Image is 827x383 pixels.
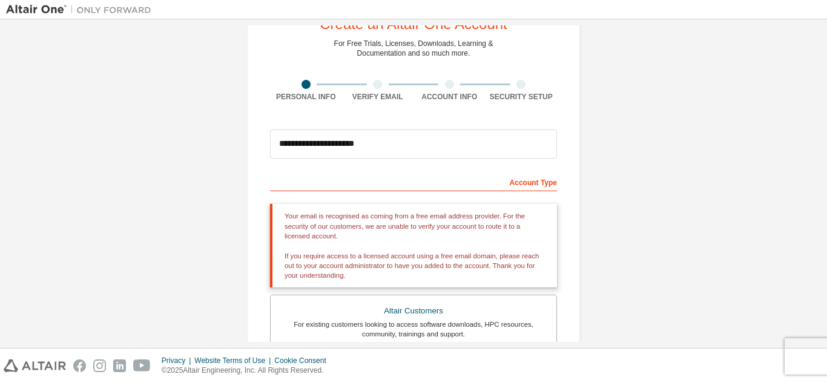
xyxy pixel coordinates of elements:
div: Cookie Consent [274,356,333,365]
div: Verify Email [342,92,414,102]
img: instagram.svg [93,359,106,372]
div: Your email is recognised as coming from a free email address provider. For the security of our cu... [270,204,557,287]
div: Personal Info [270,92,342,102]
div: Account Type [270,172,557,191]
div: Altair Customers [278,303,549,319]
p: © 2025 Altair Engineering, Inc. All Rights Reserved. [162,365,334,376]
img: Altair One [6,4,157,16]
img: linkedin.svg [113,359,126,372]
img: youtube.svg [133,359,151,372]
div: For existing customers looking to access software downloads, HPC resources, community, trainings ... [278,319,549,339]
div: Privacy [162,356,194,365]
img: facebook.svg [73,359,86,372]
div: Create an Altair One Account [320,17,507,31]
div: Website Terms of Use [194,356,274,365]
div: Account Info [413,92,486,102]
div: For Free Trials, Licenses, Downloads, Learning & Documentation and so much more. [334,39,493,58]
img: altair_logo.svg [4,359,66,372]
div: Security Setup [486,92,558,102]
